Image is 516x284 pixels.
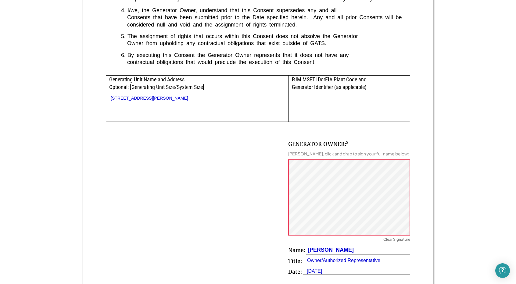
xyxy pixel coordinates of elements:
[288,140,349,148] div: GENERATOR OWNER:
[346,140,349,145] sup: 3
[127,52,410,59] div: By executing this Consent the Generator Owner represents that it does not have any
[121,14,410,28] div: Consents that have been submitted prior to the Date specified herein. Any and all prior Consents ...
[111,96,284,101] div: [STREET_ADDRESS][PERSON_NAME]
[288,268,302,275] div: Date:
[288,257,302,265] div: Title:
[121,40,410,47] div: Owner from upholding any contractual obligations that exist outside of GATS.
[121,59,410,66] div: contractual obligations that would preclude the execution of this Consent.
[127,33,410,40] div: The assignment of rights that occurs within this Consent does not absolve the Generator
[306,246,354,254] div: [PERSON_NAME]
[288,151,409,156] div: [PERSON_NAME], click and drag to sign your full name below:
[121,7,126,14] div: 4.
[383,237,410,243] div: Clear Signature
[127,7,410,14] div: I/we, the Generator Owner, understand that this Consent supersedes any and all
[106,76,288,91] div: Generating Unit Name and Address Optional: [Generating Unit Size/System Size]
[495,263,510,278] div: Open Intercom Messenger
[288,246,305,254] div: Name:
[321,76,325,83] u: or
[303,268,322,275] div: [DATE]
[121,33,126,40] div: 5.
[289,76,410,91] div: PJM MSET ID EIA Plant Code and Generator Identifier (as applicable)
[303,257,380,264] div: Owner/Authorized Representative
[121,52,126,59] div: 6.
